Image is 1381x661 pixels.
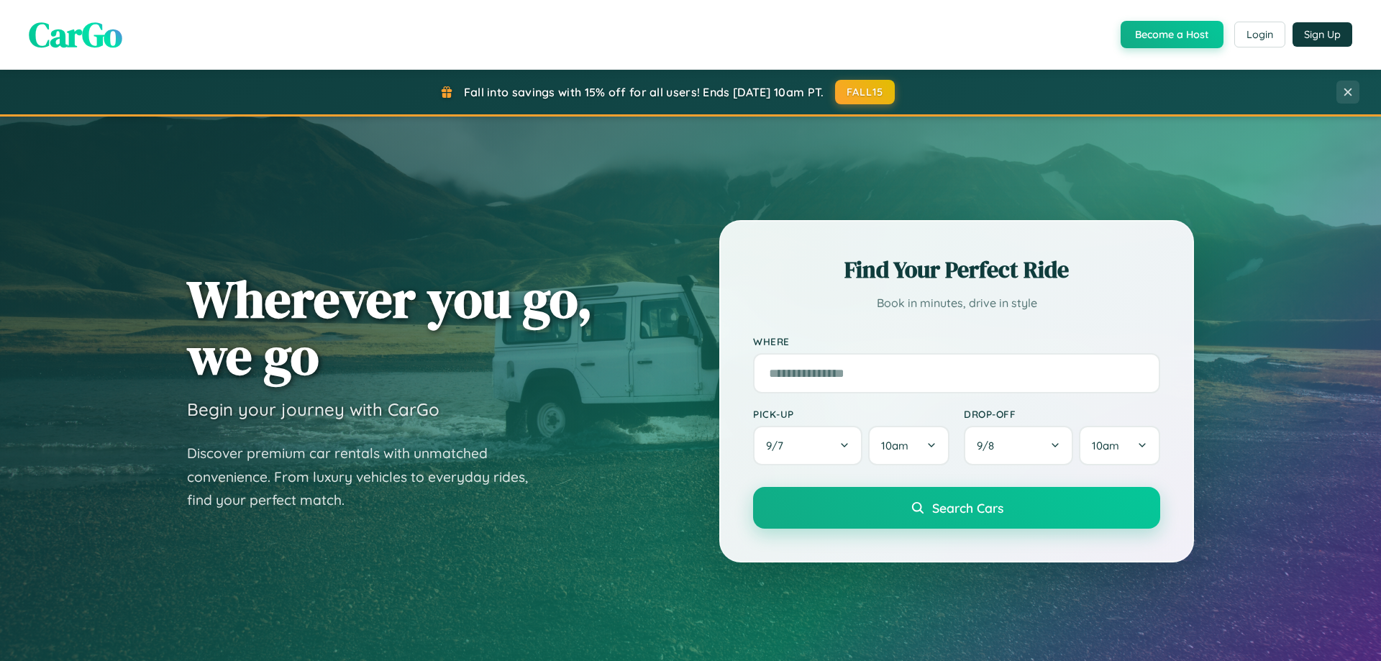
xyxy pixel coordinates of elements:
[1121,21,1223,48] button: Become a Host
[464,85,824,99] span: Fall into savings with 15% off for all users! Ends [DATE] 10am PT.
[835,80,895,104] button: FALL15
[964,408,1160,420] label: Drop-off
[187,270,593,384] h1: Wherever you go, we go
[753,293,1160,314] p: Book in minutes, drive in style
[29,11,122,58] span: CarGo
[187,398,439,420] h3: Begin your journey with CarGo
[977,439,1001,452] span: 9 / 8
[868,426,949,465] button: 10am
[766,439,790,452] span: 9 / 7
[881,439,908,452] span: 10am
[753,487,1160,529] button: Search Cars
[187,442,547,512] p: Discover premium car rentals with unmatched convenience. From luxury vehicles to everyday rides, ...
[932,500,1003,516] span: Search Cars
[753,426,862,465] button: 9/7
[964,426,1073,465] button: 9/8
[1293,22,1352,47] button: Sign Up
[753,408,949,420] label: Pick-up
[1092,439,1119,452] span: 10am
[1234,22,1285,47] button: Login
[753,335,1160,347] label: Where
[753,254,1160,286] h2: Find Your Perfect Ride
[1079,426,1160,465] button: 10am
